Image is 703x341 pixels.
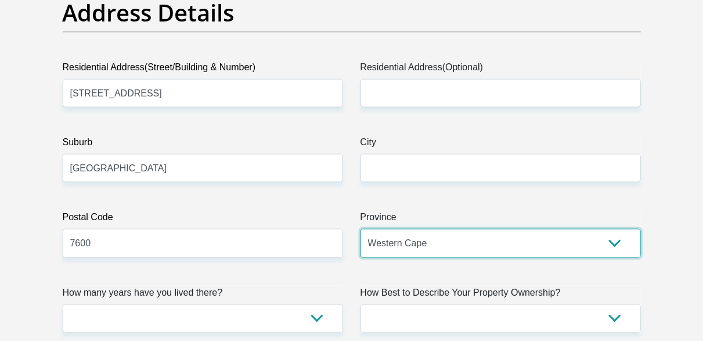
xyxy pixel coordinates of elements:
[360,154,641,182] input: City
[360,135,641,154] label: City
[63,304,343,333] select: Please select a value
[360,79,641,107] input: Address line 2 (Optional)
[63,135,343,154] label: Suburb
[360,60,641,79] label: Residential Address(Optional)
[63,229,343,257] input: Postal Code
[360,229,641,257] select: Please Select a Province
[360,286,641,304] label: How Best to Describe Your Property Ownership?
[360,304,641,333] select: Please select a value
[63,154,343,182] input: Suburb
[63,79,343,107] input: Valid residential address
[63,60,343,79] label: Residential Address(Street/Building & Number)
[63,286,343,304] label: How many years have you lived there?
[63,210,343,229] label: Postal Code
[360,210,641,229] label: Province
